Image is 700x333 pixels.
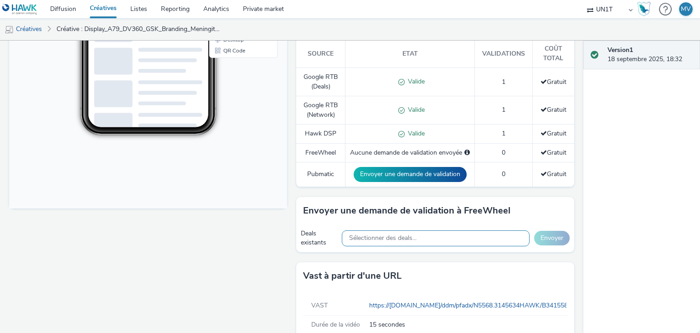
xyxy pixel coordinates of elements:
[301,229,337,248] div: Deals existants
[681,2,691,16] div: MV
[354,167,467,182] button: Envoyer une demande de validation
[534,231,570,245] button: Envoyer
[502,129,505,138] span: 1
[502,105,505,114] span: 1
[405,105,425,114] span: Valide
[369,320,564,329] span: 15 secondes
[202,200,267,211] li: Desktop
[202,211,267,222] li: QR Code
[296,68,345,96] td: Google RTB (Deals)
[607,46,693,64] div: 18 septembre 2025, 18:32
[311,301,328,310] span: VAST
[214,213,236,219] span: QR Code
[405,77,425,86] span: Valide
[5,25,14,34] img: mobile
[303,204,510,218] h3: Envoyer une demande de validation à FreeWheel
[296,96,345,125] td: Google RTB (Network)
[502,148,505,157] span: 0
[464,148,470,157] div: Sélectionnez un deal ci-dessous et cliquez sur Envoyer pour envoyer une demande de validation à F...
[311,320,360,329] span: Durée de la vidéo
[89,35,97,40] span: 8:47
[540,105,566,114] span: Gratuit
[296,40,345,68] th: Source
[540,78,566,86] span: Gratuit
[540,148,566,157] span: Gratuit
[637,2,651,16] img: Hawk Academy
[349,234,417,242] span: Sélectionner des deals...
[296,162,345,187] td: Pubmatic
[532,40,574,68] th: Coût total
[2,4,37,15] img: undefined Logo
[540,170,566,178] span: Gratuit
[345,40,475,68] th: Etat
[296,143,345,162] td: FreeWheel
[502,170,505,178] span: 0
[202,189,267,200] li: Smartphone
[607,46,633,54] strong: Version 1
[405,129,425,138] span: Valide
[475,40,533,68] th: Validations
[540,129,566,138] span: Gratuit
[303,269,401,283] h3: Vast à partir d'une URL
[296,125,345,144] td: Hawk DSP
[350,148,470,157] div: Aucune demande de validation envoyée
[214,203,235,208] span: Desktop
[637,2,654,16] a: Hawk Academy
[502,78,505,86] span: 1
[52,18,227,40] a: Créative : Display_A79_DV360_GSK_Branding_Meningite_22092025_Open_RTGDOOH_1x1_15s_Etudiants
[214,192,244,197] span: Smartphone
